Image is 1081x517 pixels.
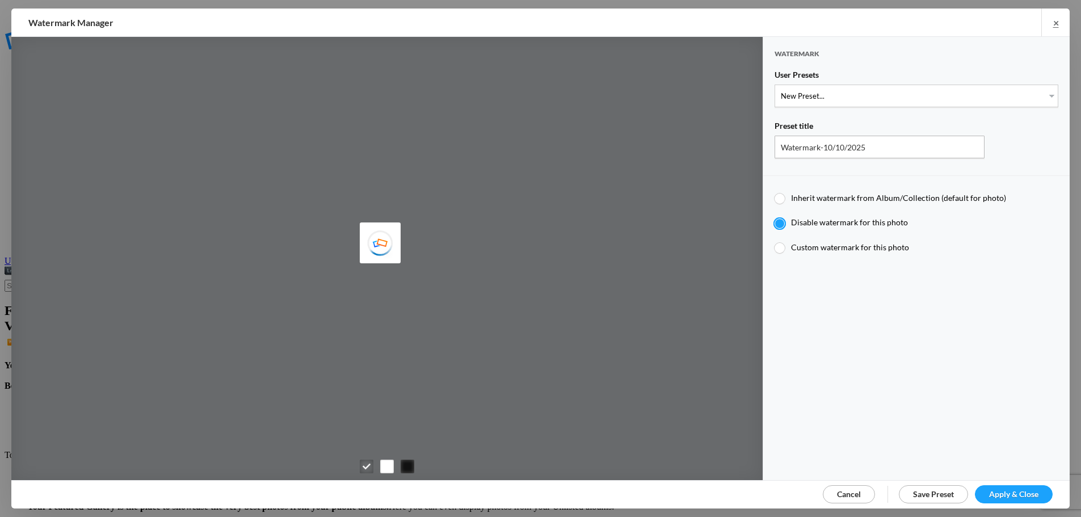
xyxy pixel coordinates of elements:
span: Disable watermark for this photo [791,217,908,227]
span: Save Preset [913,489,954,499]
span: Cancel [837,489,861,499]
span: User Presets [775,70,819,85]
a: Save Preset [899,485,968,503]
span: Inherit watermark from Album/Collection (default for photo) [791,193,1006,203]
input: Name for your Watermark Preset [775,136,985,158]
a: Apply & Close [975,485,1053,503]
span: Watermark [775,49,819,68]
a: Cancel [823,485,875,503]
h2: Watermark Manager [28,9,693,37]
span: Apply & Close [989,489,1038,499]
span: Preset title [775,121,813,136]
a: × [1041,9,1070,36]
span: Custom watermark for this photo [791,242,909,252]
